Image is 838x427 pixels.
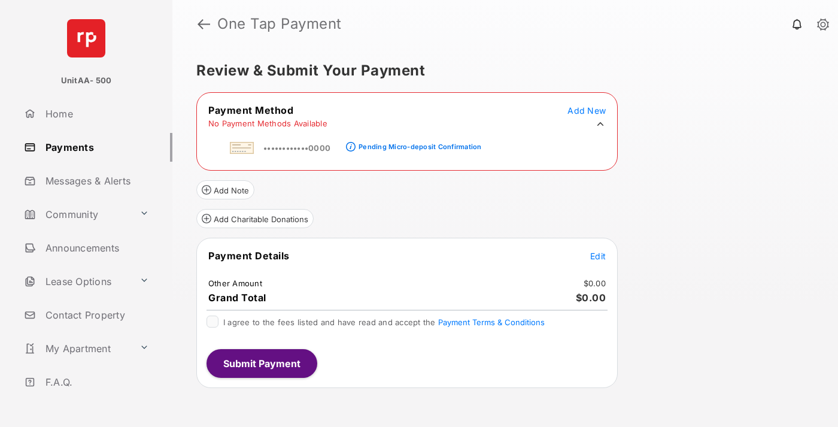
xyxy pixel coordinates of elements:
a: Payments [19,133,172,162]
div: Pending Micro-deposit Confirmation [359,143,481,151]
span: $0.00 [576,292,606,304]
span: Edit [590,251,606,261]
span: Add New [567,105,606,116]
a: Community [19,200,135,229]
h5: Review & Submit Your Payment [196,63,804,78]
span: Grand Total [208,292,266,304]
button: Add New [567,104,606,116]
a: Announcements [19,234,172,262]
td: $0.00 [583,278,606,289]
td: No Payment Methods Available [208,118,328,129]
button: Edit [590,250,606,262]
a: Lease Options [19,267,135,296]
button: Add Charitable Donations [196,209,314,228]
button: Add Note [196,180,254,199]
span: ••••••••••••0000 [263,143,330,153]
button: I agree to the fees listed and have read and accept the [438,317,545,327]
td: Other Amount [208,278,263,289]
a: My Apartment [19,334,135,363]
span: Payment Details [208,250,290,262]
span: I agree to the fees listed and have read and accept the [223,317,545,327]
span: Payment Method [208,104,293,116]
a: F.A.Q. [19,368,172,396]
img: svg+xml;base64,PHN2ZyB4bWxucz0iaHR0cDovL3d3dy53My5vcmcvMjAwMC9zdmciIHdpZHRoPSI2NCIgaGVpZ2h0PSI2NC... [67,19,105,57]
p: UnitAA- 500 [61,75,112,87]
button: Submit Payment [207,349,317,378]
a: Home [19,99,172,128]
a: Messages & Alerts [19,166,172,195]
strong: One Tap Payment [217,17,342,31]
a: Pending Micro-deposit Confirmation [356,133,481,153]
a: Contact Property [19,301,172,329]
